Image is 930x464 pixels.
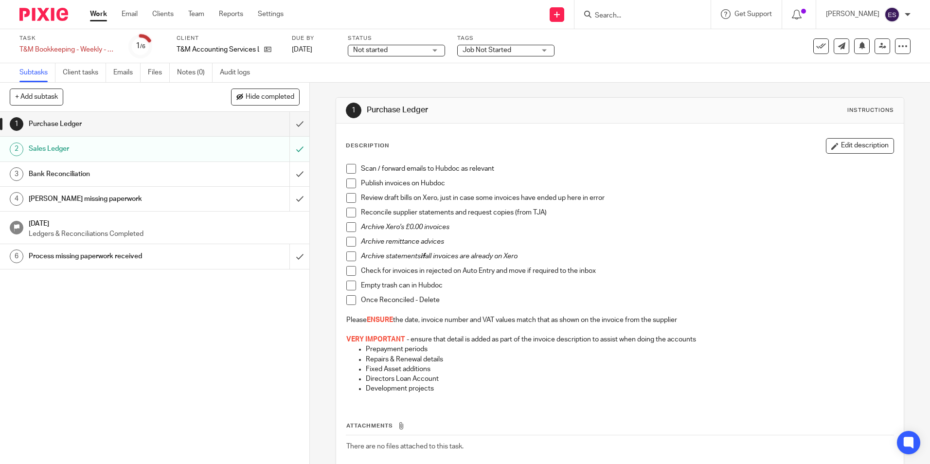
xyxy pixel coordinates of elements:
div: 2 [10,143,23,156]
a: Files [148,63,170,82]
div: Instructions [847,107,894,114]
p: [PERSON_NAME] [826,9,879,19]
em: all invoices are already on Xero [425,253,518,260]
p: Publish invoices on Hubdoc [361,178,893,188]
span: [DATE] [292,46,312,53]
button: + Add subtask [10,89,63,105]
em: Archive Xero's £0.00 invoices [361,224,449,231]
small: /6 [140,44,145,49]
div: T&amp;M Bookkeeping - Weekly - week 38 2025 [19,45,117,54]
em: Archive remittance advices [361,238,444,245]
p: Empty trash can in Hubdoc [361,281,893,290]
p: Prepayment periods [366,344,893,354]
img: svg%3E [884,7,900,22]
span: There are no files attached to this task. [346,443,464,450]
a: Emails [113,63,141,82]
p: Please the date, invoice number and VAT values match that as shown on the invoice from the supplier [346,315,893,325]
span: Get Support [734,11,772,18]
div: 1 [10,117,23,131]
a: Clients [152,9,174,19]
a: Email [122,9,138,19]
span: Not started [353,47,388,54]
a: Work [90,9,107,19]
div: 3 [10,167,23,181]
a: Audit logs [220,63,257,82]
h1: [DATE] [29,216,300,229]
label: Client [177,35,280,42]
img: Pixie [19,8,68,21]
span: Job Not Started [463,47,511,54]
label: Status [348,35,445,42]
button: Hide completed [231,89,300,105]
div: 1 [346,103,361,118]
em: Archive statements [361,253,421,260]
p: Review draft bills on Xero, just in case some invoices have ended up here in error [361,193,893,203]
p: Once Reconciled - Delete [361,295,893,305]
div: 6 [10,250,23,263]
p: Fixed Asset additions [366,364,893,374]
p: Ledgers & Reconciliations Completed [29,229,300,239]
div: 1 [136,40,145,52]
p: Check for invoices in rejected on Auto Entry and move if required to the inbox [361,266,893,276]
span: Hide completed [246,93,294,101]
a: Client tasks [63,63,106,82]
a: Settings [258,9,284,19]
p: - ensure that detail is added as part of the invoice description to assist when doing the accounts [346,335,893,344]
a: Reports [219,9,243,19]
label: Due by [292,35,336,42]
span: Attachments [346,423,393,428]
div: T&M Bookkeeping - Weekly - week 38 2025 [19,45,117,54]
h1: Process missing paperwork received [29,249,196,264]
h1: Bank Reconciliation [29,167,196,181]
button: Edit description [826,138,894,154]
input: Search [594,12,681,20]
p: Reconcile supplier statements and request copies (from TJA) [361,208,893,217]
h1: [PERSON_NAME] missing paperwork [29,192,196,206]
a: Team [188,9,204,19]
p: Development projects [366,384,893,393]
p: T&M Accounting Services Ltd [177,45,259,54]
p: Description [346,142,389,150]
span: ENSURE [367,317,393,323]
em: if [421,253,425,260]
a: Notes (0) [177,63,213,82]
label: Tags [457,35,554,42]
span: VERY IMPORTANT [346,336,405,343]
h1: Sales Ledger [29,142,196,156]
a: Subtasks [19,63,55,82]
p: Scan / forward emails to Hubdoc as relevant [361,164,893,174]
h1: Purchase Ledger [367,105,641,115]
h1: Purchase Ledger [29,117,196,131]
p: Directors Loan Account [366,374,893,384]
div: 4 [10,192,23,206]
p: Repairs & Renewal details [366,355,893,364]
label: Task [19,35,117,42]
